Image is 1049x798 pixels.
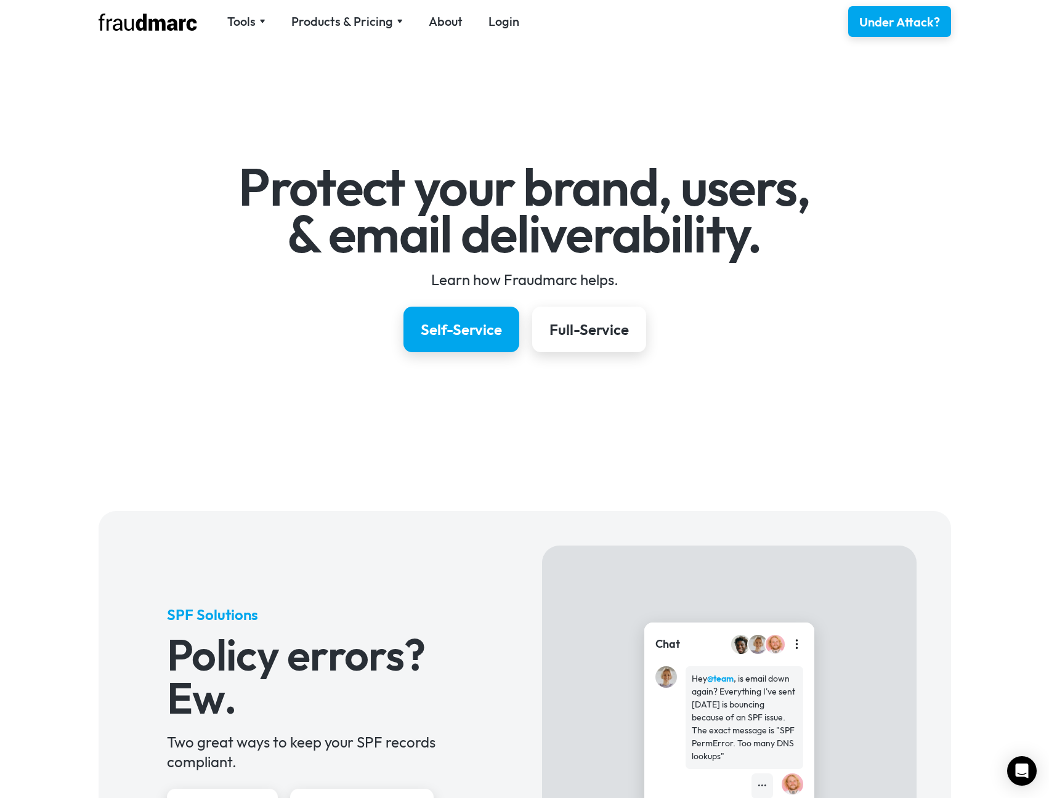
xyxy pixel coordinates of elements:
div: Full-Service [549,320,629,339]
a: Full-Service [532,307,646,352]
div: Open Intercom Messenger [1007,756,1037,786]
div: Tools [227,13,265,30]
div: Tools [227,13,256,30]
div: ••• [758,780,767,792]
div: Hey , is email down again? Everything I've sent [DATE] is bouncing because of an SPF issue. The e... [692,672,797,763]
h5: SPF Solutions [167,605,473,624]
div: Under Attack? [859,14,940,31]
h1: Protect your brand, users, & email deliverability. [167,164,882,257]
a: Under Attack? [848,6,951,37]
div: Self-Service [421,320,502,339]
h3: Policy errors? Ew. [167,633,473,719]
div: Products & Pricing [291,13,403,30]
div: Chat [655,636,680,652]
div: Learn how Fraudmarc helps. [167,270,882,289]
div: Products & Pricing [291,13,393,30]
div: Two great ways to keep your SPF records compliant. [167,732,473,772]
strong: @team [707,673,734,684]
a: Self-Service [403,307,519,352]
a: About [429,13,463,30]
a: Login [488,13,519,30]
